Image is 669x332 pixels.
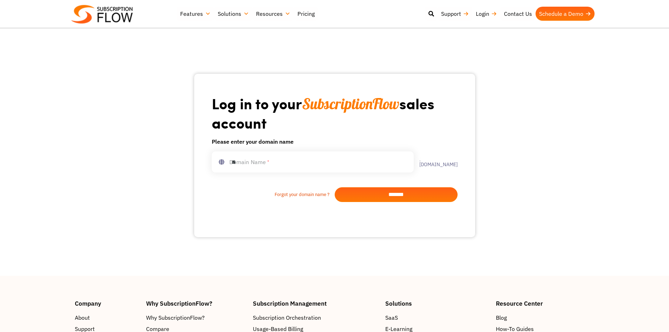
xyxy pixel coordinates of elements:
span: SaaS [385,313,398,322]
h4: Resource Center [496,300,594,306]
a: Subscription Orchestration [253,313,379,322]
h1: Log in to your sales account [212,94,458,132]
a: Solutions [214,7,252,21]
span: Blog [496,313,507,322]
a: Login [472,7,500,21]
a: Forgot your domain name ? [212,191,335,198]
span: Subscription Orchestration [253,313,321,322]
a: About [75,313,139,322]
a: Contact Us [500,7,536,21]
h4: Subscription Management [253,300,379,306]
h4: Company [75,300,139,306]
h4: Solutions [385,300,489,306]
a: Schedule a Demo [536,7,595,21]
h4: Why SubscriptionFlow? [146,300,246,306]
a: Support [438,7,472,21]
a: SaaS [385,313,489,322]
span: Why SubscriptionFlow? [146,313,205,322]
a: Resources [252,7,294,21]
h6: Please enter your domain name [212,137,458,146]
a: Why SubscriptionFlow? [146,313,246,322]
a: Pricing [294,7,318,21]
a: Blog [496,313,594,322]
span: SubscriptionFlow [302,95,399,113]
img: Subscriptionflow [71,5,133,24]
span: About [75,313,90,322]
a: Features [177,7,214,21]
label: .[DOMAIN_NAME] [414,157,458,167]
